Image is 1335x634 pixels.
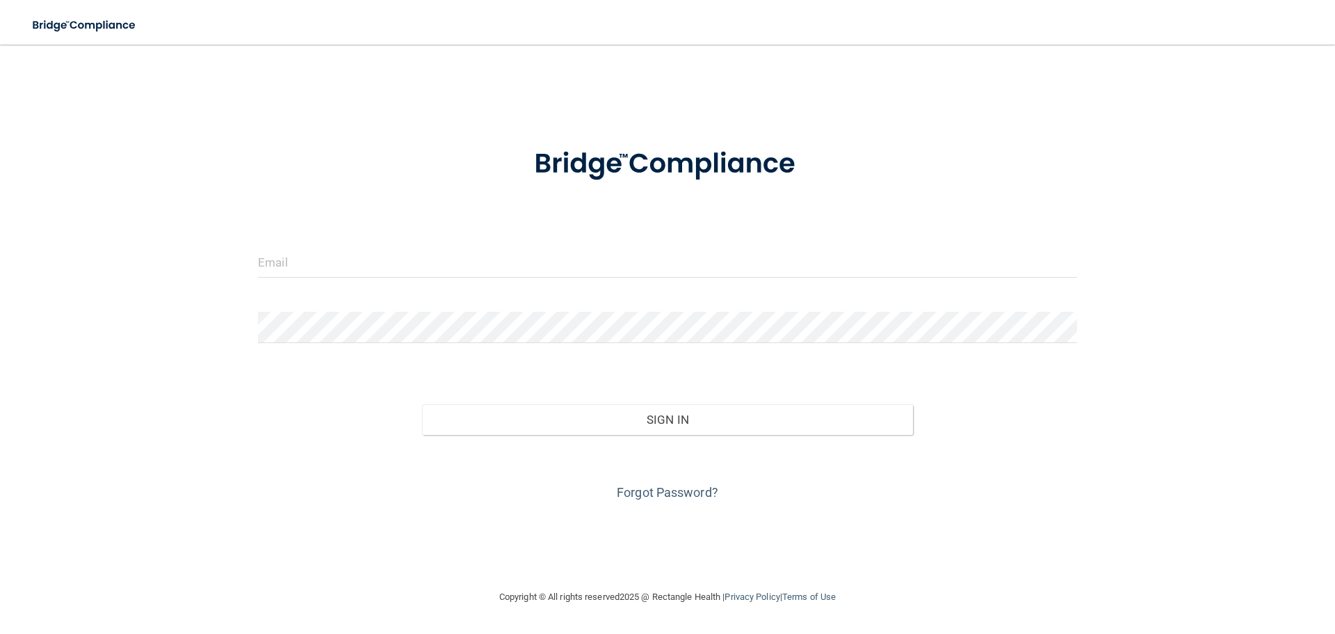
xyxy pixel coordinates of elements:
[617,485,718,500] a: Forgot Password?
[21,11,149,40] img: bridge_compliance_login_screen.278c3ca4.svg
[782,592,836,602] a: Terms of Use
[414,575,921,619] div: Copyright © All rights reserved 2025 @ Rectangle Health | |
[505,128,830,200] img: bridge_compliance_login_screen.278c3ca4.svg
[258,246,1077,278] input: Email
[422,404,914,435] button: Sign In
[725,592,779,602] a: Privacy Policy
